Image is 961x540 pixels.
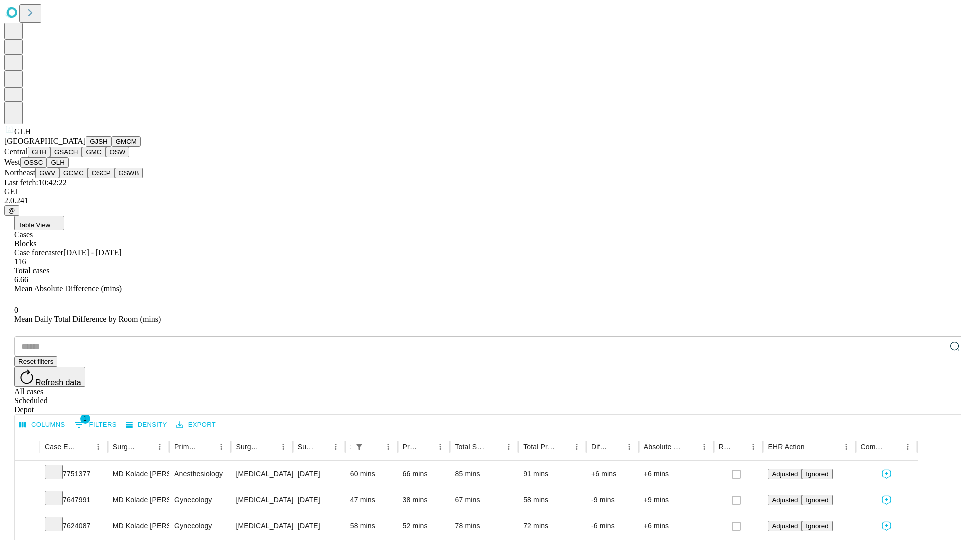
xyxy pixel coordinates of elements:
button: Sort [608,440,622,454]
button: Menu [276,440,290,454]
div: 52 mins [403,513,445,539]
div: -9 mins [591,487,634,513]
span: Case forecaster [14,248,63,257]
button: Sort [419,440,433,454]
div: [MEDICAL_DATA] WITH [MEDICAL_DATA] AND/OR [MEDICAL_DATA] WITH OR WITHOUT D&C [236,513,287,539]
span: Adjusted [772,522,798,530]
div: 7624087 [45,513,103,539]
span: Northeast [4,168,35,177]
div: Total Predicted Duration [523,443,555,451]
button: Sort [806,440,820,454]
button: Sort [139,440,153,454]
button: Sort [200,440,214,454]
div: +6 mins [644,461,709,487]
div: [DATE] [298,513,340,539]
div: GEI [4,187,957,196]
div: 7751377 [45,461,103,487]
div: Anesthesiology [174,461,226,487]
div: 38 mins [403,487,445,513]
div: [DATE] [298,487,340,513]
button: OSW [106,147,130,157]
div: 60 mins [350,461,393,487]
span: West [4,158,20,166]
span: Mean Absolute Difference (mins) [14,284,122,293]
button: GLH [47,157,68,168]
button: Density [123,417,170,433]
div: 7647991 [45,487,103,513]
button: Menu [901,440,915,454]
button: Sort [732,440,746,454]
button: Adjusted [768,521,802,531]
span: Reset filters [18,358,53,365]
div: Difference [591,443,607,451]
div: Total Scheduled Duration [455,443,487,451]
button: Show filters [72,417,119,433]
div: [DATE] [298,461,340,487]
div: Gynecology [174,513,226,539]
div: Resolved in EHR [719,443,732,451]
div: 91 mins [523,461,581,487]
span: GLH [14,127,31,136]
div: 58 mins [350,513,393,539]
div: [MEDICAL_DATA] WITH [MEDICAL_DATA] AND/OR [MEDICAL_DATA] WITH OR WITHOUT D&C [236,487,287,513]
div: Absolute Difference [644,443,682,451]
div: 47 mins [350,487,393,513]
div: 66 mins [403,461,445,487]
button: Menu [570,440,584,454]
button: Sort [315,440,329,454]
span: Adjusted [772,496,798,504]
button: Ignored [802,469,832,479]
div: Case Epic Id [45,443,76,451]
button: Ignored [802,495,832,505]
span: 116 [14,257,26,266]
button: Sort [367,440,381,454]
button: GJSH [86,136,112,147]
span: Total cases [14,266,49,275]
span: [DATE] - [DATE] [63,248,121,257]
div: 1 active filter [352,440,366,454]
span: Refresh data [35,378,81,387]
button: Menu [153,440,167,454]
button: Sort [556,440,570,454]
button: GBH [28,147,50,157]
button: Menu [839,440,853,454]
span: Table View [18,221,50,229]
button: Menu [697,440,711,454]
button: Show filters [352,440,366,454]
div: MD Kolade [PERSON_NAME] Md [113,487,164,513]
button: Select columns [17,417,68,433]
div: 72 mins [523,513,581,539]
button: GSWB [115,168,143,178]
button: Expand [20,492,35,509]
div: 58 mins [523,487,581,513]
button: Export [174,417,218,433]
div: Surgeon Name [113,443,138,451]
div: 2.0.241 [4,196,957,205]
button: Sort [77,440,91,454]
div: +6 mins [644,513,709,539]
button: Sort [683,440,697,454]
button: Expand [20,518,35,535]
button: Menu [746,440,760,454]
button: OSSC [20,157,47,168]
button: Expand [20,466,35,483]
span: 1 [80,414,90,424]
div: +9 mins [644,487,709,513]
button: Menu [381,440,395,454]
button: Refresh data [14,367,85,387]
button: @ [4,205,19,216]
div: Surgery Date [298,443,314,451]
div: 85 mins [455,461,513,487]
div: Surgery Name [236,443,261,451]
div: 67 mins [455,487,513,513]
div: Predicted In Room Duration [403,443,419,451]
span: Ignored [806,496,828,504]
button: OSCP [88,168,115,178]
div: -6 mins [591,513,634,539]
button: Reset filters [14,356,57,367]
button: Adjusted [768,469,802,479]
span: [GEOGRAPHIC_DATA] [4,137,86,145]
div: Comments [861,443,886,451]
button: GCMC [59,168,88,178]
button: Adjusted [768,495,802,505]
